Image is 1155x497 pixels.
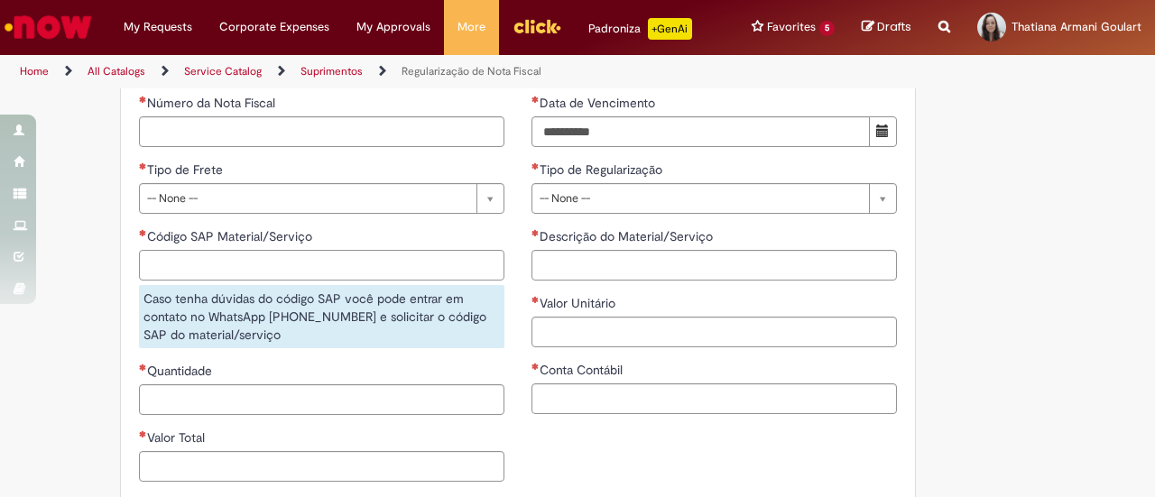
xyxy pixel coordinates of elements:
input: Data de Vencimento [531,116,870,147]
span: 5 [819,21,835,36]
span: Required [531,363,540,370]
span: Corporate Expenses [219,18,329,36]
span: Favorites [767,18,816,36]
input: Conta Contábil [531,383,897,414]
a: Service Catalog [184,64,262,78]
img: click_logo_yellow_360x200.png [513,13,561,40]
span: Required [139,96,147,103]
span: Valor Unitário [540,295,619,311]
p: +GenAi [648,18,692,40]
span: Número da Nota Fiscal [147,95,279,111]
span: Conta Contábil [540,362,626,378]
span: Required [139,364,147,371]
span: Data de Vencimento [540,95,659,111]
span: Required [139,229,147,236]
span: Drafts [877,18,911,35]
span: Required [531,162,540,170]
div: Caso tenha dúvidas do código SAP você pode entrar em contato no WhatsApp [PHONE_NUMBER] e solicit... [139,285,504,348]
input: Descrição do Material/Serviço [531,250,897,281]
span: More [457,18,485,36]
span: My Requests [124,18,192,36]
span: Required [139,162,147,170]
span: Required [531,296,540,303]
span: My Approvals [356,18,430,36]
ul: Page breadcrumbs [14,55,756,88]
img: ServiceNow [2,9,95,45]
a: Suprimentos [300,64,363,78]
span: Descrição do Material/Serviço [540,228,716,244]
input: Valor Unitário [531,317,897,347]
span: -- None -- [147,184,467,213]
button: Show Calendar for Data de Vencimento [869,116,897,147]
span: Código SAP Material/Serviço [147,228,316,244]
div: Padroniza [588,18,692,40]
a: All Catalogs [88,64,145,78]
input: Código SAP Material/Serviço [139,250,504,281]
a: Drafts [862,19,911,36]
span: Required [531,96,540,103]
span: Thatiana Armani Goulart [1012,19,1141,34]
span: -- None -- [540,184,860,213]
input: Quantidade [139,384,504,415]
a: Home [20,64,49,78]
span: Tipo de Regularização [540,161,666,178]
input: Valor Total [139,451,504,482]
span: Valor Total [147,429,208,446]
span: Required [139,430,147,437]
input: Número da Nota Fiscal [139,116,504,147]
span: Required [531,229,540,236]
a: Regularização de Nota Fiscal [402,64,541,78]
span: Tipo de Frete [147,161,226,178]
span: Quantidade [147,363,216,379]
